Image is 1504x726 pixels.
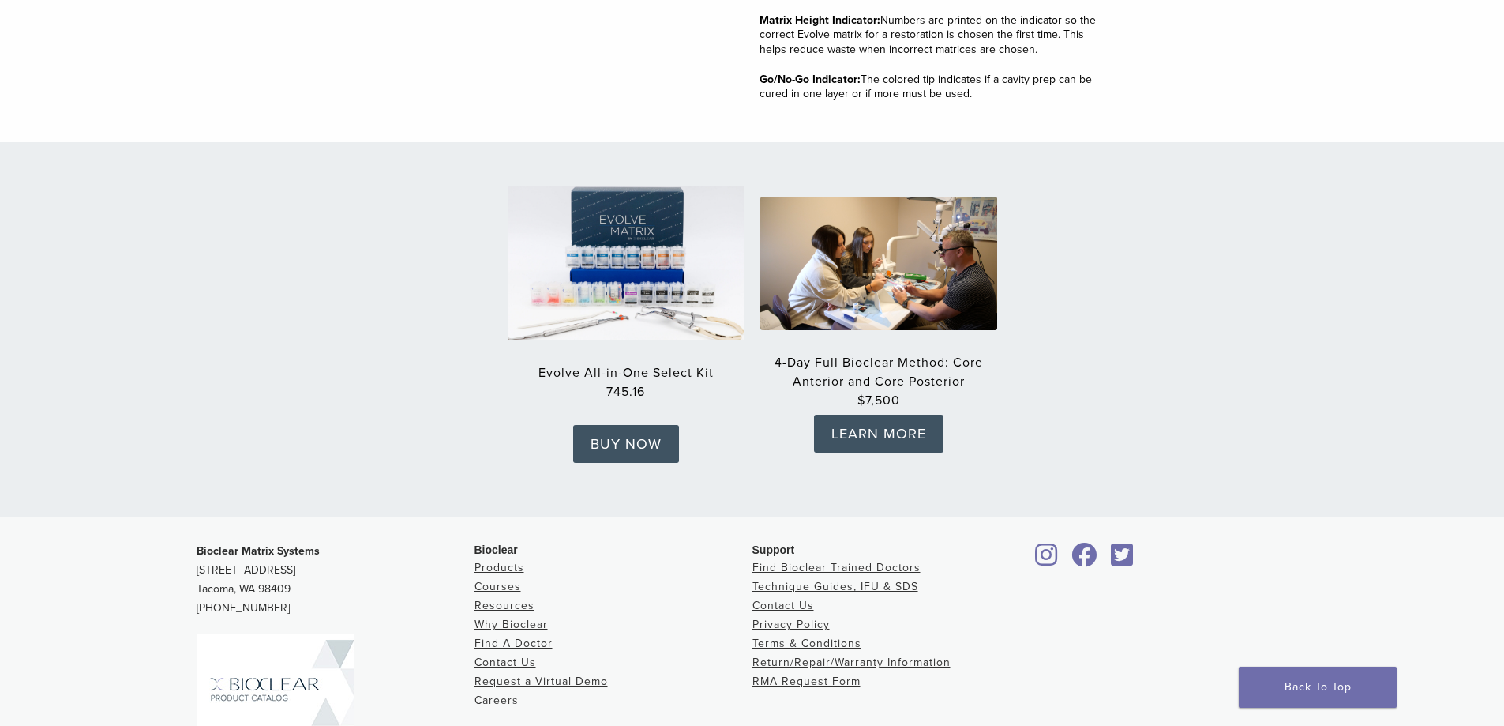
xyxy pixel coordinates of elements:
span: Support [752,544,795,556]
a: Contact Us [474,656,536,669]
a: Careers [474,694,519,707]
span: Bioclear [474,544,518,556]
a: Products [474,561,524,574]
a: Bioclear [1030,552,1063,568]
a: Bioclear [1067,552,1103,568]
p: Numbers are printed on the indicator so the correct Evolve matrix for a restoration is chosen the... [760,13,1123,57]
strong: Matrix Height Indicator: [760,13,880,27]
a: Bioclear [1106,552,1139,568]
a: Why Bioclear [474,618,548,631]
strong: Go/No-Go Indicator: [760,73,861,86]
a: RMA Request Form [752,675,861,688]
strong: $7,500 [760,391,997,410]
p: [STREET_ADDRESS] Tacoma, WA 98409 [PHONE_NUMBER] [197,542,474,618]
a: Request a Virtual Demo [474,675,608,688]
p: The colored tip indicates if a cavity prep can be cured in one layer or if more must be used. [760,73,1123,101]
a: Evolve All-in-One Select Kit745.16 [508,365,744,401]
strong: 745.16 [508,382,744,401]
strong: Bioclear Matrix Systems [197,544,320,558]
a: Find A Doctor [474,637,553,650]
a: Terms & Conditions [752,637,861,650]
a: BUY NOW [573,425,679,463]
a: Privacy Policy [752,618,830,631]
a: Technique Guides, IFU & SDS [752,580,918,593]
a: Return/Repair/Warranty Information [752,656,951,669]
a: Back To Top [1239,667,1397,708]
a: Find Bioclear Trained Doctors [752,561,921,574]
a: Resources [474,599,534,612]
a: Courses [474,580,521,593]
a: LEARN MORE [814,415,943,453]
a: Contact Us [752,599,814,612]
a: 4-Day Full Bioclear Method: Core Anterior and Core Posterior$7,500 [760,355,997,410]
